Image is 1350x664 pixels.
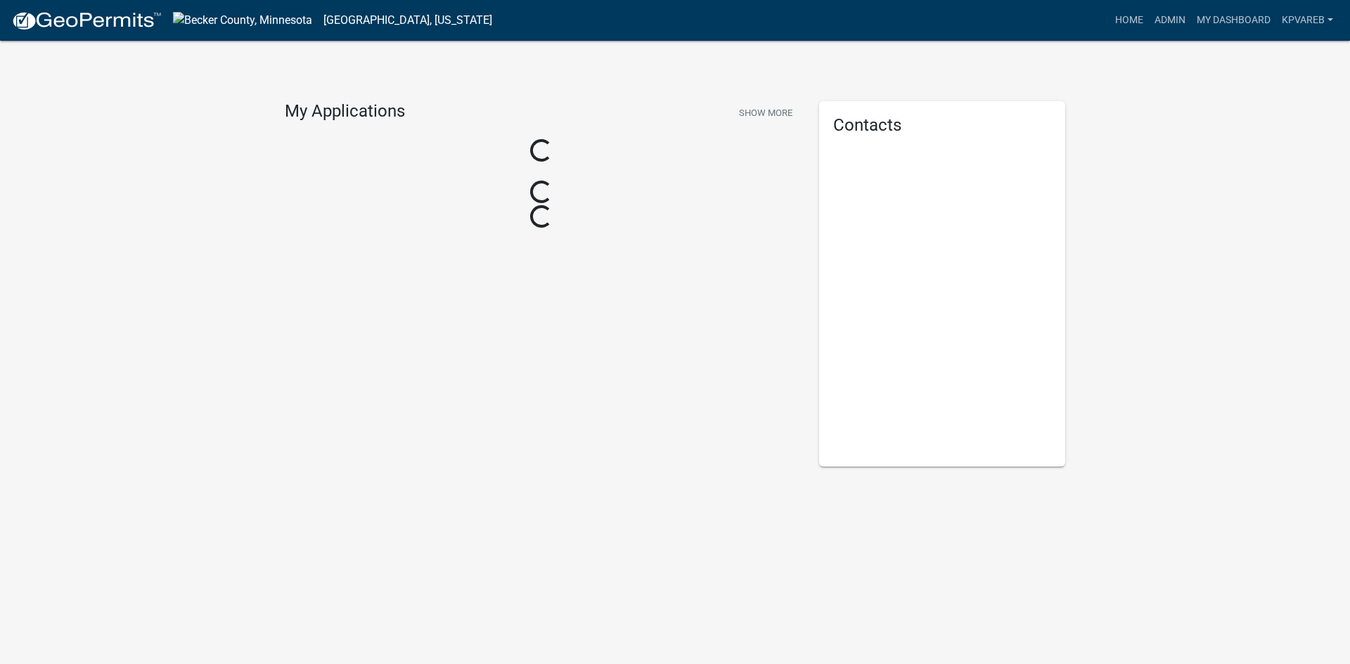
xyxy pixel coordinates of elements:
a: Admin [1149,7,1191,34]
img: Becker County, Minnesota [173,12,312,29]
a: My Dashboard [1191,7,1276,34]
a: kpvareb [1276,7,1339,34]
a: Home [1110,7,1149,34]
h4: My Applications [285,101,405,122]
a: [GEOGRAPHIC_DATA], [US_STATE] [323,8,492,32]
h5: Contacts [833,115,1051,136]
button: Show More [733,101,798,124]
